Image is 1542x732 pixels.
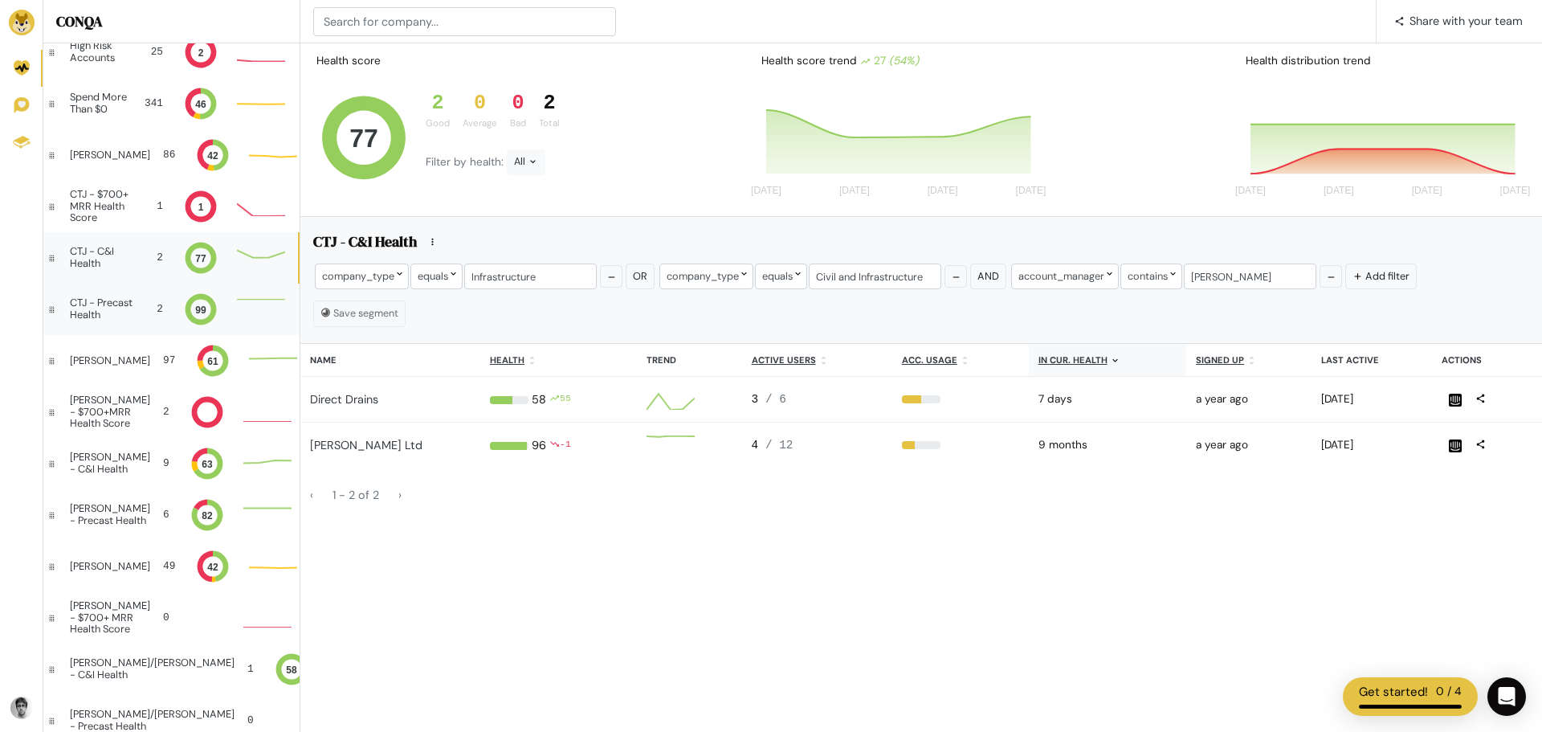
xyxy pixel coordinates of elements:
[752,354,816,366] u: Active users
[1324,186,1354,197] tspan: [DATE]
[510,117,526,130] div: Bad
[339,488,345,502] span: -
[163,404,169,419] div: 2
[70,92,132,115] div: Spend More Than $0
[765,439,793,452] span: / 12
[163,456,169,471] div: 9
[1038,354,1108,366] u: In cur. health
[300,481,1542,509] nav: page navigation
[70,355,150,366] div: [PERSON_NAME]
[163,610,169,625] div: 0
[426,155,507,169] span: Filter by health:
[765,393,786,406] span: / 6
[70,246,130,269] div: CTJ - C&I Health
[626,264,655,288] button: Or
[1038,437,1177,453] div: 2025-01-20 12:00am
[43,541,300,592] a: [PERSON_NAME] 49 42
[1321,437,1422,453] div: 2025-10-06 02:19pm
[902,395,1019,403] div: 50%
[659,264,753,288] div: company_type
[927,186,957,197] tspan: [DATE]
[163,353,175,368] div: 97
[70,297,133,321] div: CTJ - Precast Health
[507,149,545,175] div: All
[410,264,463,288] div: equals
[1038,391,1177,407] div: 2025-10-06 12:00am
[1359,683,1428,701] div: Get started!
[1196,391,1302,407] div: 2024-05-31 08:05am
[10,697,33,719] img: Avatar
[43,284,300,335] a: CTJ - Precast Health 2 99
[1015,186,1046,197] tspan: [DATE]
[637,344,742,377] th: Trend
[163,147,175,162] div: 86
[490,354,524,366] u: Health
[358,488,369,502] span: of
[560,437,571,455] div: -1
[9,10,35,35] img: Brand
[145,44,163,59] div: 25
[43,129,300,181] a: [PERSON_NAME] 86 42
[838,186,869,197] tspan: [DATE]
[1321,391,1422,407] div: 2025-10-03 07:27am
[43,181,300,232] a: CTJ - $700+ MRR Health Score 1 1
[1500,186,1531,197] tspan: [DATE]
[313,50,384,72] div: Health score
[43,232,300,284] a: CTJ - C&I Health 2 77
[752,391,883,409] div: 3
[373,488,379,502] span: 2
[70,600,150,635] div: [PERSON_NAME] - $700+ MRR Health Score
[902,354,957,366] u: Acc. Usage
[1312,344,1432,377] th: Last active
[539,92,560,116] div: 2
[902,441,1019,449] div: 33%
[398,488,402,502] span: ›
[247,661,254,677] div: 1
[539,117,560,130] div: Total
[313,233,417,256] h5: CTJ - C&I Health
[145,96,163,111] div: 341
[247,713,254,728] div: 0
[43,489,300,541] a: [PERSON_NAME] - Precast Health 6 82
[752,437,883,455] div: 4
[970,264,1006,288] button: And
[313,301,406,326] button: Save segment
[1196,437,1302,453] div: 2024-05-15 01:22pm
[43,386,300,438] a: [PERSON_NAME] - $700+MRR Health Score 2
[1120,264,1182,288] div: contains
[143,250,163,265] div: 2
[70,561,150,572] div: [PERSON_NAME]
[310,438,422,452] a: [PERSON_NAME] Ltd
[163,558,175,574] div: 49
[151,198,163,214] div: 1
[70,189,138,223] div: CTJ - $700+ MRR Health Score
[70,657,235,681] div: [PERSON_NAME]/[PERSON_NAME] - C&I Health
[1412,186,1442,197] tspan: [DATE]
[426,117,450,130] div: Good
[532,391,546,409] div: 58
[70,40,133,63] div: High Risk Accounts
[463,117,497,130] div: Average
[43,438,300,489] a: [PERSON_NAME] - C&I Health 9 63
[889,54,919,67] i: (54%)
[70,503,150,526] div: [PERSON_NAME] - Precast Health
[751,186,781,197] tspan: [DATE]
[300,344,480,377] th: Name
[146,301,163,317] div: 2
[755,264,807,288] div: equals
[43,27,300,78] a: High Risk Accounts 25 2
[163,507,169,522] div: 6
[463,92,497,116] div: 0
[749,47,1051,76] div: Health score trend
[510,92,526,116] div: 0
[1432,344,1542,377] th: Actions
[1345,264,1417,288] button: Add filter
[1233,47,1536,76] div: Health distribution trend
[1011,264,1119,288] div: account_manager
[977,269,999,283] span: And
[43,644,300,695] a: [PERSON_NAME]/[PERSON_NAME] - C&I Health 1 58
[43,592,300,644] a: [PERSON_NAME] - $700+ MRR Health Score 0
[70,452,150,475] div: [PERSON_NAME] - C&I Health
[1235,186,1266,197] tspan: [DATE]
[1487,677,1526,716] div: Open Intercom Messenger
